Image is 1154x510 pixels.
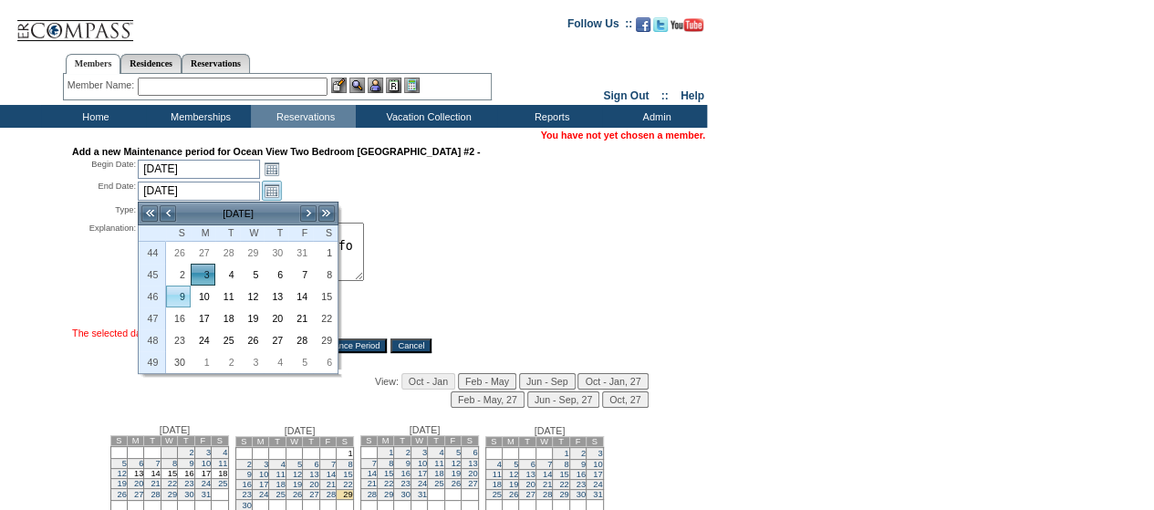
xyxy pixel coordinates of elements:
[110,436,127,446] td: S
[264,242,288,264] td: Thursday, October 30, 2025
[161,447,177,459] td: 1
[485,437,502,447] td: S
[543,490,552,499] a: 28
[215,286,240,307] td: Tuesday, November 11, 2025
[216,352,239,372] a: 2
[493,480,502,489] a: 18
[653,17,668,32] img: Follow us on Twitter
[139,459,143,468] a: 6
[384,479,393,488] a: 22
[368,490,377,499] a: 28
[166,286,191,307] td: Sunday, November 09, 2025
[168,490,177,499] a: 29
[314,352,337,372] a: 6
[66,54,121,74] a: Members
[418,479,427,488] a: 24
[377,436,393,446] td: M
[384,490,393,499] a: 29
[293,480,302,489] a: 19
[166,225,191,242] th: Sunday
[286,437,302,447] td: W
[525,480,535,489] a: 20
[337,448,353,460] td: 1
[327,480,336,489] a: 21
[462,436,478,446] td: S
[139,307,166,329] th: 47
[68,78,138,93] div: Member Name:
[406,459,411,468] a: 9
[285,425,316,436] span: [DATE]
[192,243,214,263] a: 27
[509,480,518,489] a: 19
[159,204,177,223] a: <
[240,264,265,286] td: Wednesday, November 05, 2025
[314,308,337,328] a: 22
[636,23,650,34] a: Become our fan on Facebook
[368,479,377,488] a: 21
[72,328,330,338] span: The selected date range contains an existing reservation(s).
[240,329,265,351] td: Wednesday, November 26, 2025
[166,307,191,329] td: Sunday, November 16, 2025
[215,225,240,242] th: Tuesday
[514,460,518,469] a: 5
[215,242,240,264] td: Tuesday, October 28, 2025
[281,460,286,469] a: 4
[139,351,166,373] th: 49
[191,307,215,329] td: Monday, November 17, 2025
[418,469,427,478] a: 17
[262,181,282,201] a: Open the calendar popup.
[218,459,227,468] a: 11
[535,437,552,447] td: W
[262,159,282,179] a: Open the calendar popup.
[289,265,312,285] a: 7
[653,23,668,34] a: Follow us on Twitter
[331,78,347,93] img: b_edit.gif
[519,373,576,390] input: Jun - Sep
[72,146,480,157] strong: Add a new Maintenance period for Ocean View Two Bedroom [GEOGRAPHIC_DATA] #2 -
[264,286,288,307] td: Thursday, November 13, 2025
[314,460,318,469] a: 6
[241,243,264,263] a: 29
[240,242,265,264] td: Wednesday, October 29, 2025
[497,105,602,128] td: Reports
[564,460,568,469] a: 8
[265,330,287,350] a: 27
[598,449,602,458] a: 3
[400,469,410,478] a: 16
[541,130,705,141] span: You have not yet chosen a member.
[240,351,265,373] td: Wednesday, December 03, 2025
[223,448,227,457] a: 4
[394,436,411,446] td: T
[167,352,190,372] a: 30
[452,479,461,488] a: 26
[288,351,313,373] td: Friday, December 05, 2025
[206,448,211,457] a: 3
[468,479,477,488] a: 27
[289,330,312,350] a: 28
[192,265,214,285] a: 3
[202,459,211,468] a: 10
[252,437,268,447] td: M
[265,286,287,307] a: 13
[289,286,312,307] a: 14
[452,459,461,468] a: 12
[368,78,383,93] img: Impersonate
[212,436,228,446] td: S
[671,23,703,34] a: Subscribe to our YouTube Channel
[406,448,411,457] a: 2
[216,286,239,307] a: 11
[348,460,352,469] a: 8
[602,105,707,128] td: Admin
[418,459,427,468] a: 10
[276,490,285,499] a: 25
[410,424,441,435] span: [DATE]
[161,436,177,446] td: W
[118,490,127,499] a: 26
[293,470,302,479] a: 12
[593,460,602,469] a: 10
[144,469,161,479] td: 14
[581,460,586,469] a: 9
[313,225,338,242] th: Saturday
[671,18,703,32] img: Subscribe to our YouTube Channel
[177,203,299,224] td: [DATE]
